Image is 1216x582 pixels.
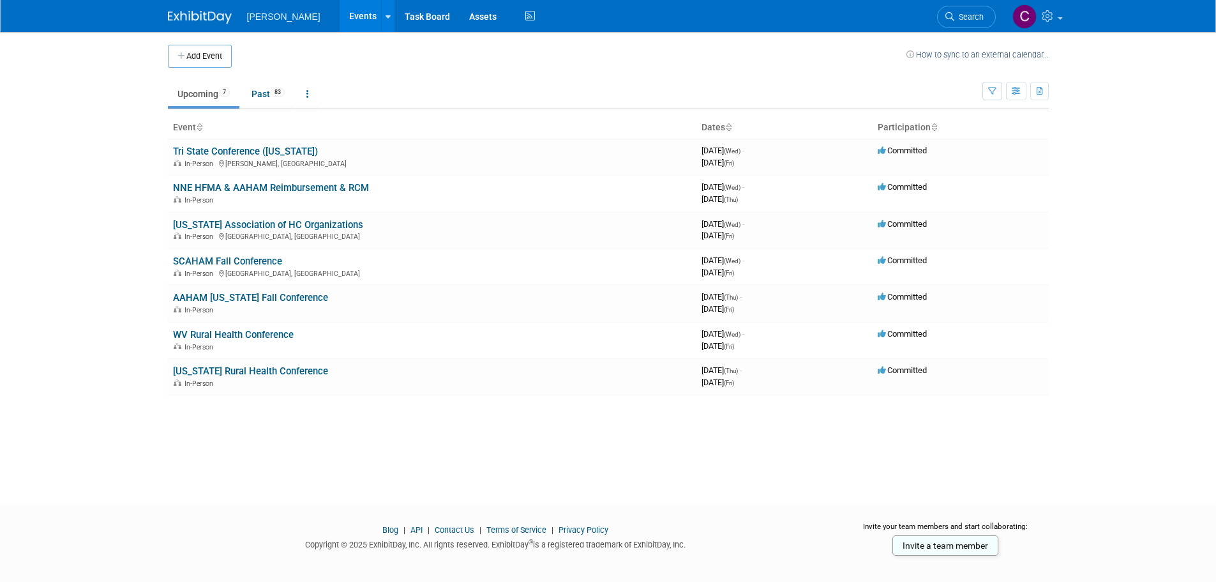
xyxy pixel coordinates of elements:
span: 7 [219,88,230,97]
span: - [742,182,744,192]
span: (Fri) [724,160,734,167]
span: In-Person [184,233,217,241]
span: (Wed) [724,184,740,191]
a: Invite a team member [892,535,998,556]
div: Copyright © 2025 ExhibitDay, Inc. All rights reserved. ExhibitDay is a registered trademark of Ex... [168,536,824,551]
span: [DATE] [702,231,734,240]
span: - [740,365,742,375]
a: Upcoming7 [168,82,239,106]
a: Past83 [242,82,294,106]
div: [GEOGRAPHIC_DATA], [GEOGRAPHIC_DATA] [173,231,691,241]
img: In-Person Event [174,196,181,203]
span: - [742,329,744,339]
span: (Fri) [724,379,734,387]
span: [DATE] [702,219,744,229]
button: Add Event [168,45,232,68]
span: Committed [878,146,927,155]
span: | [424,525,433,535]
img: In-Person Event [174,160,181,166]
img: In-Person Event [174,343,181,349]
a: Terms of Service [486,525,546,535]
div: [GEOGRAPHIC_DATA], [GEOGRAPHIC_DATA] [173,268,691,278]
span: (Fri) [724,270,734,277]
div: Invite your team members and start collaborating: [843,521,1049,540]
a: [US_STATE] Rural Health Conference [173,365,328,377]
a: [US_STATE] Association of HC Organizations [173,219,363,231]
span: Committed [878,219,927,229]
img: ExhibitDay [168,11,232,24]
a: Search [937,6,996,28]
a: AAHAM [US_STATE] Fall Conference [173,292,328,303]
a: Blog [382,525,398,535]
span: - [740,292,742,302]
a: SCAHAM Fall Conference [173,256,282,267]
img: Chris Cobb [1012,4,1037,29]
span: Committed [878,256,927,265]
div: [PERSON_NAME], [GEOGRAPHIC_DATA] [173,158,691,168]
span: (Thu) [724,294,738,301]
span: In-Person [184,379,217,388]
span: (Fri) [724,306,734,313]
a: Privacy Policy [559,525,608,535]
span: | [476,525,484,535]
span: [DATE] [702,268,734,277]
span: (Wed) [724,331,740,338]
span: - [742,146,744,155]
span: [DATE] [702,158,734,167]
a: Sort by Event Name [196,122,202,132]
a: Sort by Participation Type [931,122,937,132]
span: Committed [878,292,927,302]
a: Tri State Conference ([US_STATE]) [173,146,318,157]
span: In-Person [184,160,217,168]
span: [DATE] [702,341,734,351]
th: Event [168,117,696,139]
span: In-Person [184,196,217,204]
span: Search [954,12,984,22]
span: In-Person [184,343,217,351]
th: Participation [873,117,1049,139]
span: [DATE] [702,365,742,375]
span: Committed [878,182,927,192]
a: API [410,525,423,535]
sup: ® [529,539,533,546]
span: [DATE] [702,304,734,314]
a: WV Rural Health Conference [173,329,294,341]
span: - [742,256,744,265]
span: 83 [271,88,285,97]
span: (Thu) [724,196,738,203]
img: In-Person Event [174,233,181,239]
a: How to sync to an external calendar... [906,50,1049,59]
span: In-Person [184,270,217,278]
span: (Fri) [724,343,734,350]
a: Sort by Start Date [725,122,732,132]
span: [DATE] [702,194,738,204]
span: [PERSON_NAME] [247,11,320,22]
span: In-Person [184,306,217,314]
span: [DATE] [702,256,744,265]
span: (Wed) [724,257,740,264]
span: | [548,525,557,535]
span: [DATE] [702,146,744,155]
span: Committed [878,365,927,375]
span: [DATE] [702,292,742,302]
a: Contact Us [435,525,474,535]
img: In-Person Event [174,379,181,386]
span: (Wed) [724,221,740,228]
img: In-Person Event [174,270,181,276]
span: (Fri) [724,233,734,240]
a: NNE HFMA & AAHAM Reimbursement & RCM [173,182,369,194]
span: Committed [878,329,927,339]
img: In-Person Event [174,306,181,312]
span: [DATE] [702,182,744,192]
span: (Thu) [724,367,738,374]
span: [DATE] [702,378,734,387]
span: [DATE] [702,329,744,339]
span: | [400,525,409,535]
span: (Wed) [724,148,740,155]
th: Dates [696,117,873,139]
span: - [742,219,744,229]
